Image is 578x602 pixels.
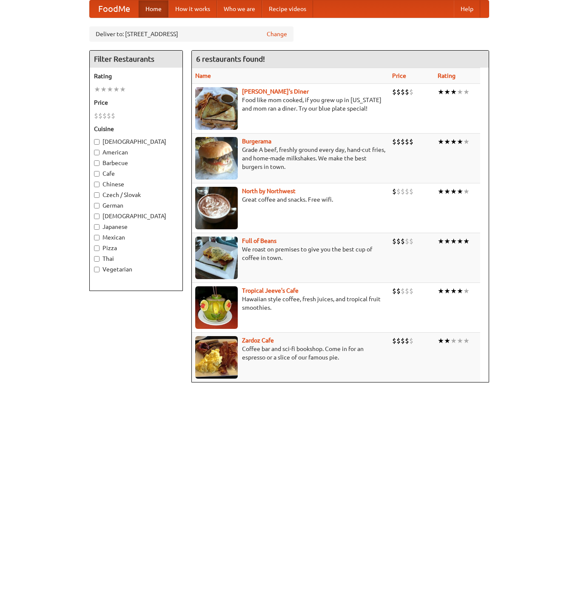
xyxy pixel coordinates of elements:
[94,148,178,157] label: American
[113,85,120,94] li: ★
[396,237,401,246] li: $
[94,160,100,166] input: Barbecue
[438,286,444,296] li: ★
[409,336,413,345] li: $
[107,85,113,94] li: ★
[90,0,139,17] a: FoodMe
[405,237,409,246] li: $
[94,111,98,120] li: $
[94,244,178,252] label: Pizza
[94,171,100,177] input: Cafe
[94,265,178,274] label: Vegetarian
[438,87,444,97] li: ★
[94,182,100,187] input: Chinese
[94,256,100,262] input: Thai
[168,0,217,17] a: How it works
[195,295,385,312] p: Hawaiian style coffee, fresh juices, and tropical fruit smoothies.
[94,137,178,146] label: [DEMOGRAPHIC_DATA]
[450,336,457,345] li: ★
[242,237,276,244] a: Full of Beans
[94,159,178,167] label: Barbecue
[444,87,450,97] li: ★
[409,187,413,196] li: $
[267,30,287,38] a: Change
[450,237,457,246] li: ★
[457,187,463,196] li: ★
[242,88,309,95] a: [PERSON_NAME]'s Diner
[392,72,406,79] a: Price
[401,87,405,97] li: $
[242,188,296,194] a: North by Northwest
[401,137,405,146] li: $
[396,336,401,345] li: $
[94,245,100,251] input: Pizza
[463,336,470,345] li: ★
[94,212,178,220] label: [DEMOGRAPHIC_DATA]
[195,87,238,130] img: sallys.jpg
[444,336,450,345] li: ★
[444,237,450,246] li: ★
[94,169,178,178] label: Cafe
[444,137,450,146] li: ★
[409,87,413,97] li: $
[94,180,178,188] label: Chinese
[401,286,405,296] li: $
[444,187,450,196] li: ★
[94,72,178,80] h5: Rating
[195,96,385,113] p: Food like mom cooked, if you grew up in [US_STATE] and mom ran a diner. Try our blue plate special!
[396,187,401,196] li: $
[463,237,470,246] li: ★
[405,87,409,97] li: $
[463,187,470,196] li: ★
[242,337,274,344] a: Zardoz Cafe
[463,286,470,296] li: ★
[195,187,238,229] img: north.jpg
[195,195,385,204] p: Great coffee and snacks. Free wifi.
[457,286,463,296] li: ★
[98,111,103,120] li: $
[438,137,444,146] li: ★
[195,72,211,79] a: Name
[409,137,413,146] li: $
[405,286,409,296] li: $
[195,336,238,379] img: zardoz.jpg
[103,111,107,120] li: $
[94,201,178,210] label: German
[195,345,385,362] p: Coffee bar and sci-fi bookshop. Come in for an espresso or a slice of our famous pie.
[392,187,396,196] li: $
[401,187,405,196] li: $
[94,191,178,199] label: Czech / Slovak
[454,0,480,17] a: Help
[444,286,450,296] li: ★
[242,138,271,145] b: Burgerama
[94,254,178,263] label: Thai
[196,55,265,63] ng-pluralize: 6 restaurants found!
[457,336,463,345] li: ★
[94,125,178,133] h5: Cuisine
[392,237,396,246] li: $
[94,85,100,94] li: ★
[438,237,444,246] li: ★
[438,187,444,196] li: ★
[405,187,409,196] li: $
[217,0,262,17] a: Who we are
[457,137,463,146] li: ★
[139,0,168,17] a: Home
[438,336,444,345] li: ★
[94,224,100,230] input: Japanese
[94,192,100,198] input: Czech / Slovak
[405,336,409,345] li: $
[195,137,238,180] img: burgerama.jpg
[242,287,299,294] a: Tropical Jeeve's Cafe
[111,111,115,120] li: $
[396,137,401,146] li: $
[450,187,457,196] li: ★
[409,237,413,246] li: $
[195,245,385,262] p: We roast on premises to give you the best cup of coffee in town.
[94,203,100,208] input: German
[94,98,178,107] h5: Price
[396,87,401,97] li: $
